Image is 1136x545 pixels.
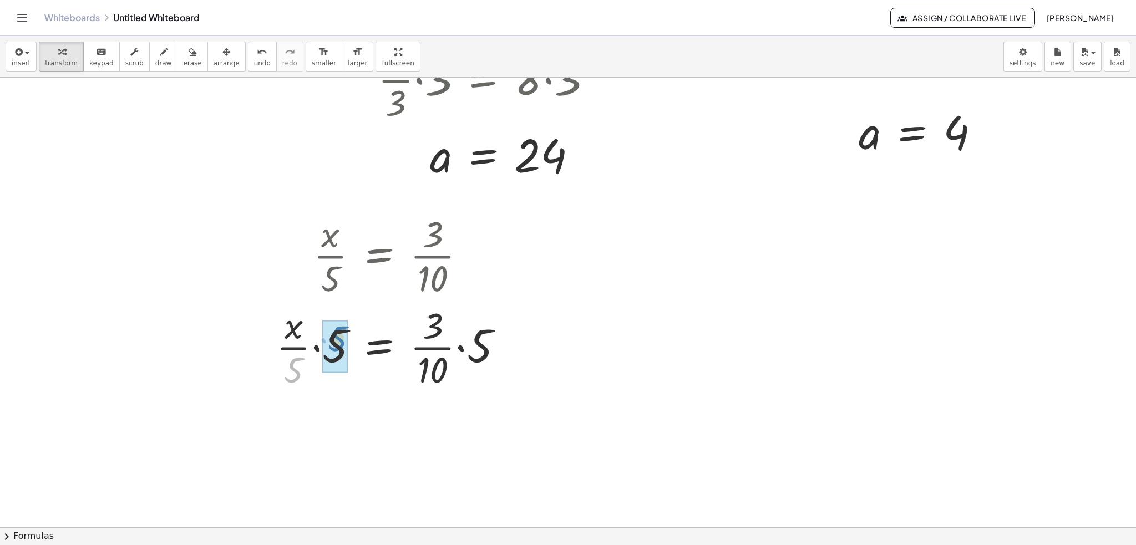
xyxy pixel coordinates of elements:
span: insert [12,59,31,67]
button: arrange [207,42,246,72]
span: settings [1010,59,1036,67]
span: save [1079,59,1095,67]
span: transform [45,59,78,67]
button: fullscreen [376,42,420,72]
button: transform [39,42,84,72]
span: keypad [89,59,114,67]
button: format_sizesmaller [306,42,342,72]
i: keyboard [96,45,106,59]
button: load [1104,42,1130,72]
button: scrub [119,42,150,72]
span: draw [155,59,172,67]
button: [PERSON_NAME] [1037,8,1123,28]
button: redoredo [276,42,303,72]
span: load [1110,59,1124,67]
span: erase [183,59,201,67]
button: save [1073,42,1102,72]
button: draw [149,42,178,72]
span: arrange [214,59,240,67]
button: Assign / Collaborate Live [890,8,1035,28]
i: undo [257,45,267,59]
span: larger [348,59,367,67]
span: new [1051,59,1064,67]
span: [PERSON_NAME] [1046,13,1114,23]
button: new [1044,42,1071,72]
i: format_size [318,45,329,59]
span: smaller [312,59,336,67]
span: redo [282,59,297,67]
span: Assign / Collaborate Live [900,13,1026,23]
button: undoundo [248,42,277,72]
button: insert [6,42,37,72]
button: format_sizelarger [342,42,373,72]
a: Whiteboards [44,12,100,23]
button: settings [1003,42,1042,72]
button: keyboardkeypad [83,42,120,72]
span: undo [254,59,271,67]
i: format_size [352,45,363,59]
span: fullscreen [382,59,414,67]
button: Toggle navigation [13,9,31,27]
button: erase [177,42,207,72]
span: scrub [125,59,144,67]
i: redo [285,45,295,59]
